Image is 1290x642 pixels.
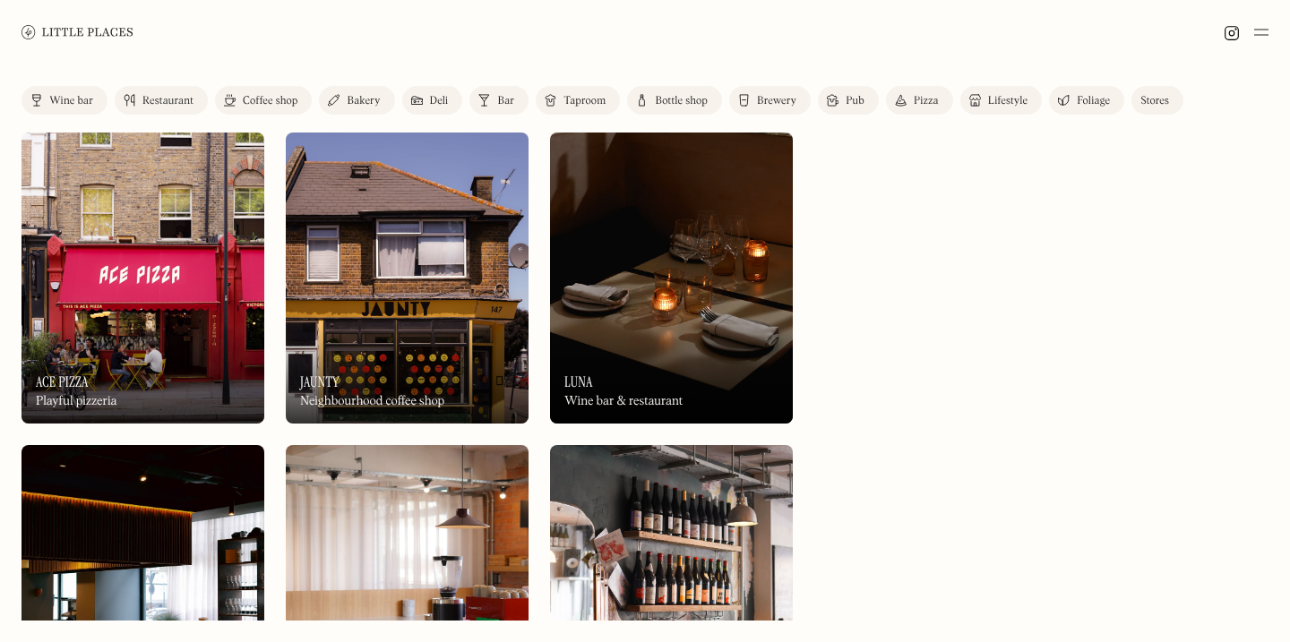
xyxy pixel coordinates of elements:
a: LunaLunaLunaWine bar & restaurant [550,133,793,424]
a: Pub [818,86,879,115]
div: Lifestyle [988,96,1028,107]
div: Restaurant [142,96,193,107]
a: Ace PizzaAce PizzaAce PizzaPlayful pizzeria [21,133,264,424]
div: Wine bar & restaurant [564,394,683,409]
img: Luna [550,133,793,424]
a: Stores [1131,86,1183,115]
div: Bottle shop [655,96,708,107]
a: Lifestyle [960,86,1042,115]
div: Foliage [1077,96,1110,107]
div: Brewery [757,96,796,107]
a: Wine bar [21,86,107,115]
a: Bottle shop [627,86,722,115]
a: Foliage [1049,86,1124,115]
a: Bakery [319,86,394,115]
img: Ace Pizza [21,133,264,424]
div: Pub [846,96,864,107]
div: Wine bar [49,96,93,107]
div: Deli [430,96,449,107]
div: Neighbourhood coffee shop [300,394,444,409]
h3: Ace Pizza [36,373,89,390]
div: Pizza [914,96,939,107]
div: Playful pizzeria [36,394,117,409]
a: Taproom [536,86,620,115]
h3: Luna [564,373,592,390]
img: Jaunty [286,133,529,424]
div: Stores [1140,96,1169,107]
a: Brewery [729,86,811,115]
a: Pizza [886,86,953,115]
div: Coffee shop [243,96,297,107]
a: JauntyJauntyJauntyNeighbourhood coffee shop [286,133,529,424]
a: Restaurant [115,86,208,115]
h3: Jaunty [300,373,340,390]
div: Bakery [347,96,380,107]
a: Bar [469,86,529,115]
div: Taproom [563,96,606,107]
a: Coffee shop [215,86,312,115]
a: Deli [402,86,463,115]
div: Bar [497,96,514,107]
